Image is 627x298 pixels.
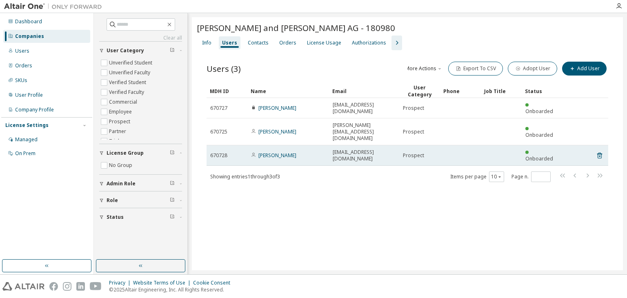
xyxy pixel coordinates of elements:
a: Clear all [99,35,182,41]
span: Admin Role [107,180,136,187]
div: Email [332,85,396,98]
label: Commercial [109,97,139,107]
div: Companies [15,33,44,40]
p: © 2025 Altair Engineering, Inc. All Rights Reserved. [109,286,235,293]
span: Clear filter [170,150,175,156]
a: [PERSON_NAME] [258,105,296,111]
label: Trial [109,136,121,146]
span: [PERSON_NAME][EMAIL_ADDRESS][DOMAIN_NAME] [333,122,396,142]
div: Contacts [248,40,269,46]
button: Status [99,208,182,226]
label: Verified Faculty [109,87,146,97]
span: Role [107,197,118,204]
div: Dashboard [15,18,42,25]
label: Unverified Student [109,58,154,68]
button: User Category [99,42,182,60]
div: Privacy [109,280,133,286]
span: License Group [107,150,144,156]
img: linkedin.svg [76,282,85,291]
button: Add User [562,62,607,76]
span: [PERSON_NAME] and [PERSON_NAME] AG - 180980 [197,22,395,33]
span: Clear filter [170,214,175,220]
div: MDH ID [210,85,244,98]
span: Users (3) [207,63,241,74]
div: Cookie Consent [193,280,235,286]
span: User Category [107,47,144,54]
img: altair_logo.svg [2,282,44,291]
img: instagram.svg [63,282,71,291]
button: Role [99,191,182,209]
span: Onboarded [525,131,553,138]
img: facebook.svg [49,282,58,291]
span: Prospect [403,105,424,111]
div: Managed [15,136,38,143]
span: Onboarded [525,155,553,162]
button: More Actions [404,62,443,76]
img: Altair One [4,2,106,11]
div: Name [251,85,326,98]
a: [PERSON_NAME] [258,128,296,135]
button: Admin Role [99,175,182,193]
div: License Settings [5,122,49,129]
label: No Group [109,160,134,170]
div: On Prem [15,150,36,157]
a: [PERSON_NAME] [258,152,296,159]
span: Page n. [511,171,551,182]
div: SKUs [15,77,27,84]
div: Phone [443,85,478,98]
span: Clear filter [170,180,175,187]
span: Clear filter [170,47,175,54]
button: Export To CSV [448,62,503,76]
div: Website Terms of Use [133,280,193,286]
div: Company Profile [15,107,54,113]
span: [EMAIL_ADDRESS][DOMAIN_NAME] [333,149,396,162]
span: Status [107,214,124,220]
div: Users [222,40,237,46]
div: User Category [402,84,437,98]
div: Authorizations [352,40,386,46]
div: Info [202,40,211,46]
div: Job Title [484,85,518,98]
label: Partner [109,127,128,136]
span: Prospect [403,129,424,135]
div: Orders [15,62,32,69]
button: License Group [99,144,182,162]
span: 670725 [210,129,227,135]
div: Users [15,48,29,54]
span: Clear filter [170,197,175,204]
span: 670728 [210,152,227,159]
div: Status [525,85,559,98]
span: 670727 [210,105,227,111]
img: youtube.svg [90,282,102,291]
div: License Usage [307,40,341,46]
span: [EMAIL_ADDRESS][DOMAIN_NAME] [333,102,396,115]
span: Prospect [403,152,424,159]
label: Unverified Faculty [109,68,152,78]
span: Onboarded [525,108,553,115]
button: 10 [491,173,502,180]
div: Orders [279,40,296,46]
span: Showing entries 1 through 3 of 3 [210,173,280,180]
label: Prospect [109,117,132,127]
button: Adopt User [508,62,557,76]
div: User Profile [15,92,43,98]
label: Verified Student [109,78,148,87]
span: Items per page [450,171,504,182]
label: Employee [109,107,133,117]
